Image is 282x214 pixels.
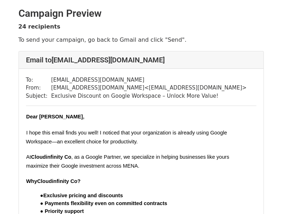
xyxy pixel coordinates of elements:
td: Subject: [26,92,51,100]
td: [EMAIL_ADDRESS][DOMAIN_NAME] < [EMAIL_ADDRESS][DOMAIN_NAME] > [51,84,247,92]
span: ● [40,193,43,198]
span: Cloudinfinity Co [31,154,71,160]
span: Exclusive pricing and discounts [43,193,123,198]
span: Dear [PERSON_NAME] [26,114,83,119]
span: , [83,114,84,119]
span: Why [26,178,37,184]
td: To: [26,76,51,84]
td: Exclusive Discount on Google Workspace – Unlock More Value! [51,92,247,100]
span: ? [78,178,81,184]
td: From: [26,84,51,92]
td: [EMAIL_ADDRESS][DOMAIN_NAME] [51,76,247,84]
span: Cloudinfinity Co [37,178,77,184]
strong: 24 recipients [18,23,60,30]
h2: Campaign Preview [18,7,264,20]
h4: Email to [EMAIL_ADDRESS][DOMAIN_NAME] [26,56,256,64]
span: ● Payments flexibility even on committed contracts [40,200,167,206]
span: I hope this email finds you well! I noticed that your organization is already using Google Worksp... [26,130,227,144]
span: ● Priority support [40,208,84,214]
span: At [26,154,31,160]
p: To send your campaign, go back to Gmail and click "Send". [18,36,264,44]
span: , as a Google Partner, we specialize in helping businesses like yours maximize their Google inves... [26,154,229,169]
